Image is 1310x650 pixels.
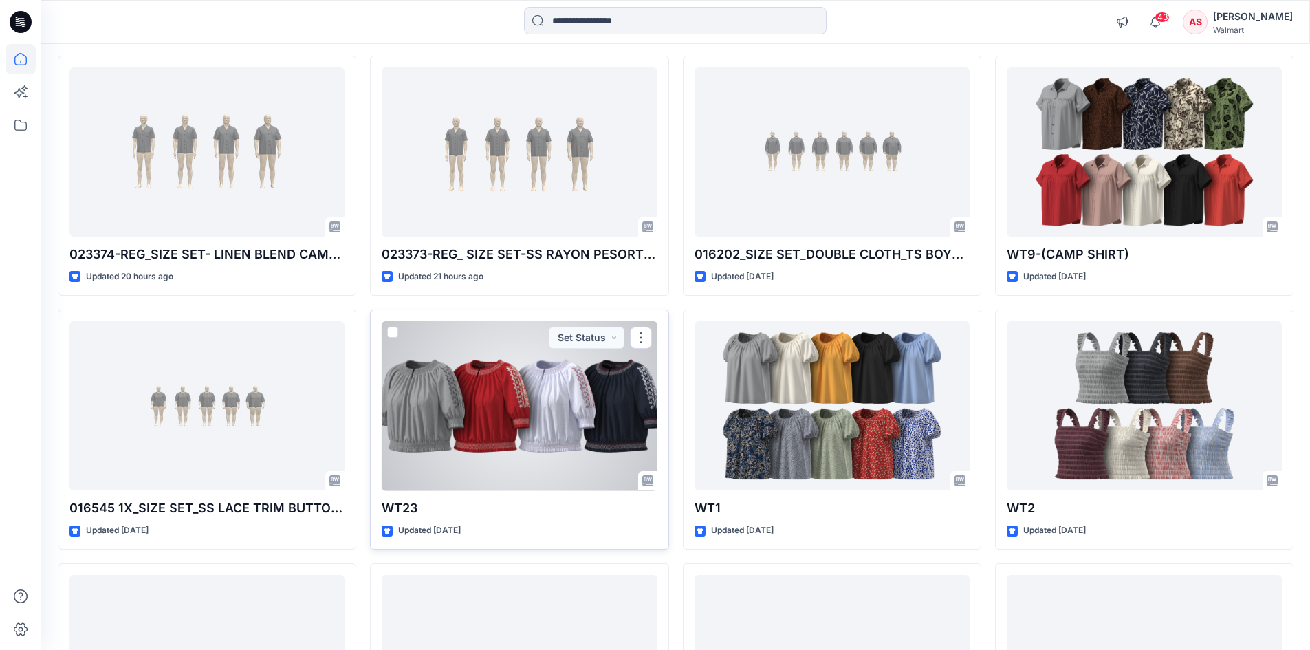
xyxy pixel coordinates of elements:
a: WT23 [382,321,657,491]
a: WT2 [1007,321,1282,491]
p: WT2 [1007,499,1282,518]
p: WT23 [382,499,657,518]
p: Updated [DATE] [1023,523,1086,538]
p: 016202_SIZE SET_DOUBLE CLOTH_TS BOYFRIEND SHIRT [695,245,970,264]
p: Updated 20 hours ago [86,270,173,284]
p: 023373-REG_ SIZE SET-SS RAYON PESORT SHIRT-12-08-25 [382,245,657,264]
p: Updated [DATE] [86,523,149,538]
p: WT1 [695,499,970,518]
p: WT9-(CAMP SHIRT) [1007,245,1282,264]
p: Updated [DATE] [398,523,461,538]
div: [PERSON_NAME] [1213,8,1293,25]
a: WT9-(CAMP SHIRT) [1007,67,1282,237]
span: 43 [1155,12,1170,23]
a: WT1 [695,321,970,491]
p: 023374-REG_SIZE SET- LINEN BLEND CAMP SHIRT ([DATE]) [69,245,345,264]
a: 023374-REG_SIZE SET- LINEN BLEND CAMP SHIRT (12-08-25) [69,67,345,237]
div: AS [1183,10,1208,34]
a: 023373-REG_ SIZE SET-SS RAYON PESORT SHIRT-12-08-25 [382,67,657,237]
p: Updated 21 hours ago [398,270,483,284]
p: Updated [DATE] [711,523,774,538]
p: Updated [DATE] [711,270,774,284]
a: 016545 1X_SIZE SET_SS LACE TRIM BUTTON DOWN TOP [69,321,345,491]
a: 016202_SIZE SET_DOUBLE CLOTH_TS BOYFRIEND SHIRT [695,67,970,237]
div: Walmart [1213,25,1293,35]
p: Updated [DATE] [1023,270,1086,284]
p: 016545 1X_SIZE SET_SS LACE TRIM BUTTON DOWN TOP [69,499,345,518]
